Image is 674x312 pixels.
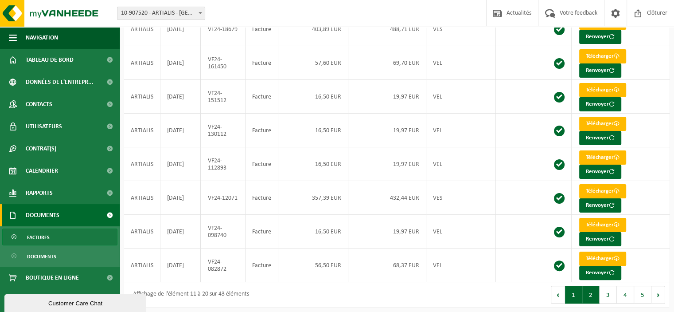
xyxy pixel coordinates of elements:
[160,80,201,114] td: [DATE]
[129,287,249,303] div: Affichage de l'élément 11 à 20 sur 43 éléments
[27,248,56,265] span: Documents
[579,97,621,111] button: Renvoyer
[579,218,626,232] a: Télécharger
[26,49,74,71] span: Tableau de bord
[426,147,496,181] td: VEL
[579,30,621,44] button: Renvoyer
[348,181,426,215] td: 432,44 EUR
[26,93,52,115] span: Contacts
[201,114,245,147] td: VF24-130112
[160,215,201,249] td: [DATE]
[124,12,160,46] td: ARTIALIS
[426,215,496,249] td: VEL
[26,115,62,138] span: Utilisateurs
[160,147,201,181] td: [DATE]
[245,147,278,181] td: Facture
[245,215,278,249] td: Facture
[579,131,621,145] button: Renvoyer
[348,114,426,147] td: 19,97 EUR
[579,83,626,97] a: Télécharger
[579,232,621,246] button: Renvoyer
[278,249,349,282] td: 56,50 EUR
[579,117,626,131] a: Télécharger
[651,286,665,304] button: Next
[124,181,160,215] td: ARTIALIS
[579,150,626,165] a: Télécharger
[124,147,160,181] td: ARTIALIS
[26,71,94,93] span: Données de l'entrepr...
[579,165,621,179] button: Renvoyer
[426,249,496,282] td: VEL
[201,80,245,114] td: VF24-151512
[551,286,565,304] button: Previous
[582,286,600,304] button: 2
[348,249,426,282] td: 68,37 EUR
[26,160,58,182] span: Calendrier
[117,7,205,20] span: 10-907520 - ARTIALIS - LIÈGE
[160,46,201,80] td: [DATE]
[348,147,426,181] td: 19,97 EUR
[634,286,651,304] button: 5
[124,46,160,80] td: ARTIALIS
[426,181,496,215] td: VES
[579,198,621,213] button: Renvoyer
[278,12,349,46] td: 403,89 EUR
[579,63,621,78] button: Renvoyer
[27,229,50,246] span: Factures
[278,46,349,80] td: 57,60 EUR
[26,267,79,289] span: Boutique en ligne
[617,286,634,304] button: 4
[26,204,59,226] span: Documents
[579,184,626,198] a: Télécharger
[278,181,349,215] td: 357,39 EUR
[26,27,58,49] span: Navigation
[124,249,160,282] td: ARTIALIS
[201,46,245,80] td: VF24-161450
[348,80,426,114] td: 19,97 EUR
[124,80,160,114] td: ARTIALIS
[579,49,626,63] a: Télécharger
[4,292,148,312] iframe: chat widget
[600,286,617,304] button: 3
[2,248,117,265] a: Documents
[278,80,349,114] td: 16,50 EUR
[565,286,582,304] button: 1
[579,266,621,280] button: Renvoyer
[201,147,245,181] td: VF24-112893
[278,215,349,249] td: 16,50 EUR
[426,80,496,114] td: VEL
[348,12,426,46] td: 488,71 EUR
[2,229,117,245] a: Factures
[245,181,278,215] td: Facture
[201,181,245,215] td: VF24-12071
[160,114,201,147] td: [DATE]
[245,114,278,147] td: Facture
[426,114,496,147] td: VEL
[160,181,201,215] td: [DATE]
[124,114,160,147] td: ARTIALIS
[245,12,278,46] td: Facture
[26,138,56,160] span: Contrat(s)
[160,12,201,46] td: [DATE]
[201,249,245,282] td: VF24-082872
[124,215,160,249] td: ARTIALIS
[245,80,278,114] td: Facture
[278,114,349,147] td: 16,50 EUR
[348,215,426,249] td: 19,97 EUR
[348,46,426,80] td: 69,70 EUR
[245,46,278,80] td: Facture
[426,46,496,80] td: VEL
[26,289,93,311] span: Conditions d'accepta...
[26,182,53,204] span: Rapports
[160,249,201,282] td: [DATE]
[245,249,278,282] td: Facture
[201,12,245,46] td: VF24-18679
[426,12,496,46] td: VES
[278,147,349,181] td: 16,50 EUR
[579,252,626,266] a: Télécharger
[201,215,245,249] td: VF24-098740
